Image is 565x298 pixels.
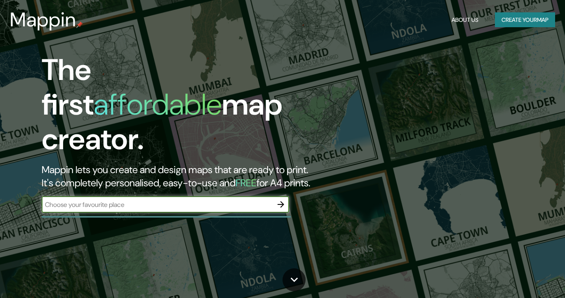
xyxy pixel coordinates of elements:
[42,163,324,190] h2: Mappin lets you create and design maps that are ready to print. It's completely personalised, eas...
[495,12,555,28] button: Create yourmap
[448,12,482,28] button: About Us
[10,8,76,31] h3: Mappin
[94,85,222,124] h1: affordable
[76,21,83,28] img: mappin-pin
[42,200,273,209] input: Choose your favourite place
[235,176,257,189] h5: FREE
[42,53,324,163] h1: The first map creator.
